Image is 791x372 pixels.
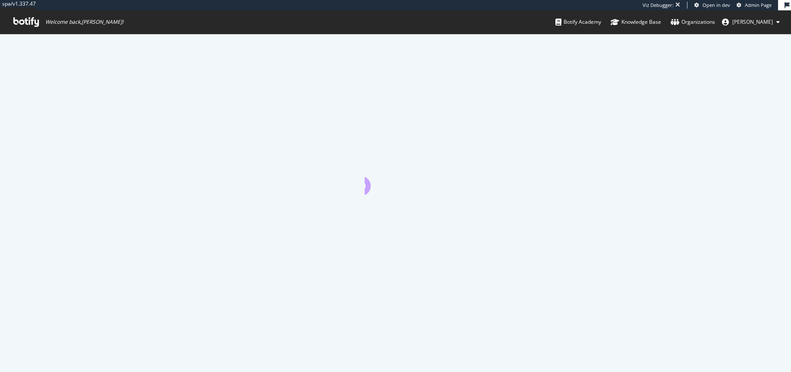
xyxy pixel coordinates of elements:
[611,10,661,34] a: Knowledge Base
[45,19,123,25] span: Welcome back, [PERSON_NAME] !
[703,2,730,8] span: Open in dev
[555,10,601,34] a: Botify Academy
[745,2,772,8] span: Admin Page
[671,18,715,26] div: Organizations
[732,18,773,25] span: Nathalie Geoffrin
[555,18,601,26] div: Botify Academy
[671,10,715,34] a: Organizations
[715,15,787,29] button: [PERSON_NAME]
[737,2,772,9] a: Admin Page
[694,2,730,9] a: Open in dev
[643,2,674,9] div: Viz Debugger:
[611,18,661,26] div: Knowledge Base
